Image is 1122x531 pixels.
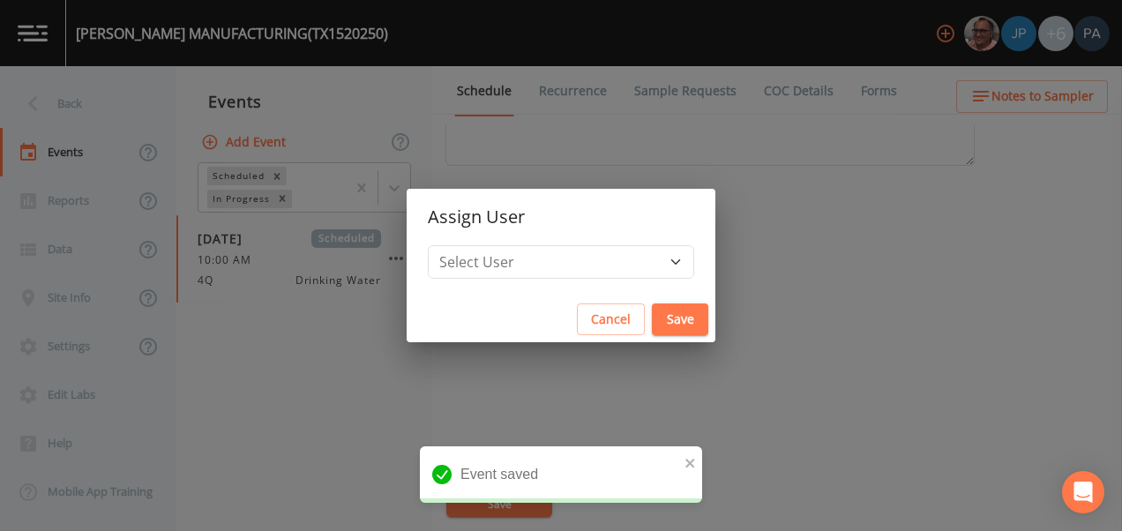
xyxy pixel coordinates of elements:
[420,446,702,503] div: Event saved
[407,189,715,245] h2: Assign User
[1062,471,1104,513] div: Open Intercom Messenger
[577,303,645,336] button: Cancel
[684,452,697,473] button: close
[652,303,708,336] button: Save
